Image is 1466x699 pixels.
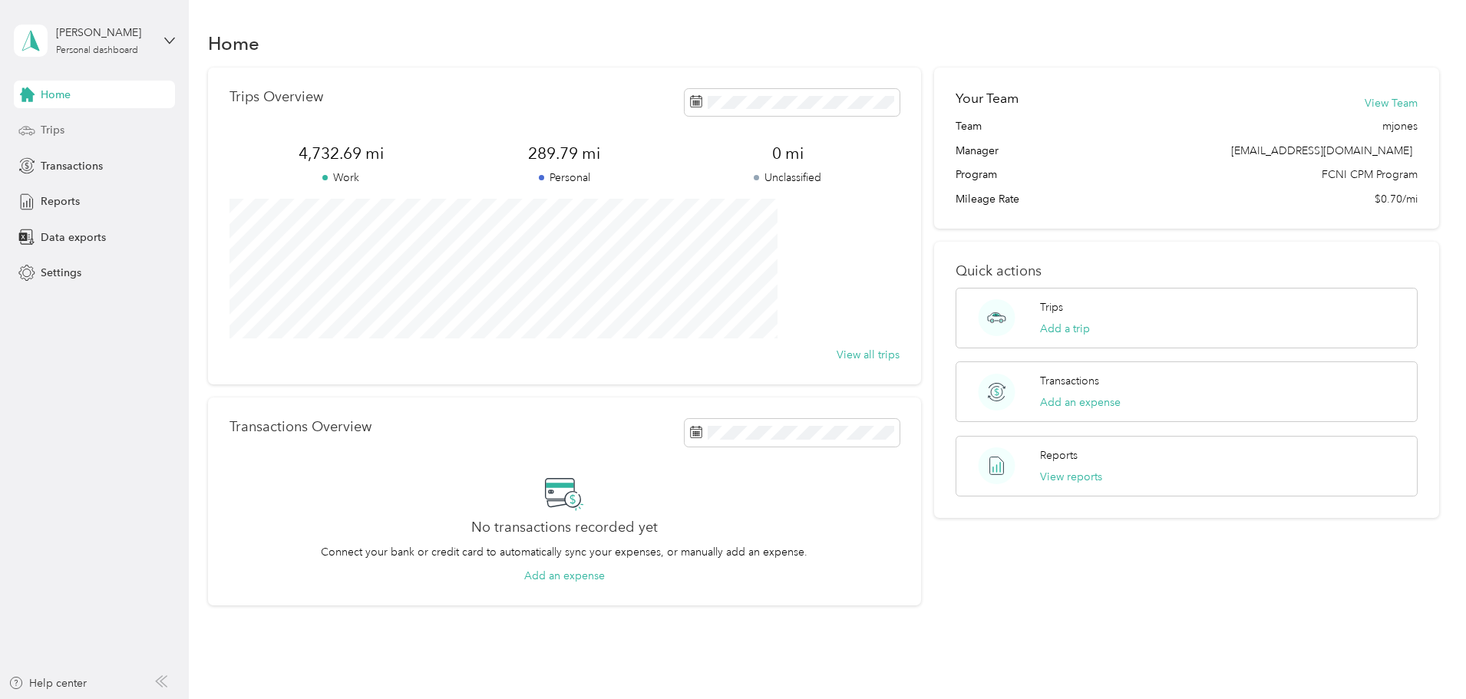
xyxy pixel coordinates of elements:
[1382,118,1418,134] span: mjones
[956,89,1019,108] h2: Your Team
[1322,167,1418,183] span: FCNI CPM Program
[676,170,900,186] p: Unclassified
[1040,321,1090,337] button: Add a trip
[1380,613,1466,699] iframe: Everlance-gr Chat Button Frame
[41,87,71,103] span: Home
[41,265,81,281] span: Settings
[229,89,323,105] p: Trips Overview
[41,229,106,246] span: Data exports
[1040,299,1063,315] p: Trips
[41,122,64,138] span: Trips
[41,193,80,209] span: Reports
[41,158,103,174] span: Transactions
[321,544,807,560] p: Connect your bank or credit card to automatically sync your expenses, or manually add an expense.
[956,143,999,159] span: Manager
[1040,373,1099,389] p: Transactions
[1375,191,1418,207] span: $0.70/mi
[471,519,658,536] h2: No transactions recorded yet
[1040,447,1078,463] p: Reports
[8,675,87,691] button: Help center
[956,167,997,183] span: Program
[956,263,1418,279] p: Quick actions
[837,347,900,363] button: View all trips
[1231,144,1412,157] span: [EMAIL_ADDRESS][DOMAIN_NAME]
[1040,469,1102,485] button: View reports
[56,25,152,41] div: [PERSON_NAME]
[1365,95,1418,111] button: View Team
[524,568,605,584] button: Add an expense
[676,143,900,164] span: 0 mi
[229,419,371,435] p: Transactions Overview
[956,118,982,134] span: Team
[56,46,138,55] div: Personal dashboard
[208,35,259,51] h1: Home
[229,170,453,186] p: Work
[229,143,453,164] span: 4,732.69 mi
[453,170,676,186] p: Personal
[1040,394,1121,410] button: Add an expense
[956,191,1019,207] span: Mileage Rate
[453,143,676,164] span: 289.79 mi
